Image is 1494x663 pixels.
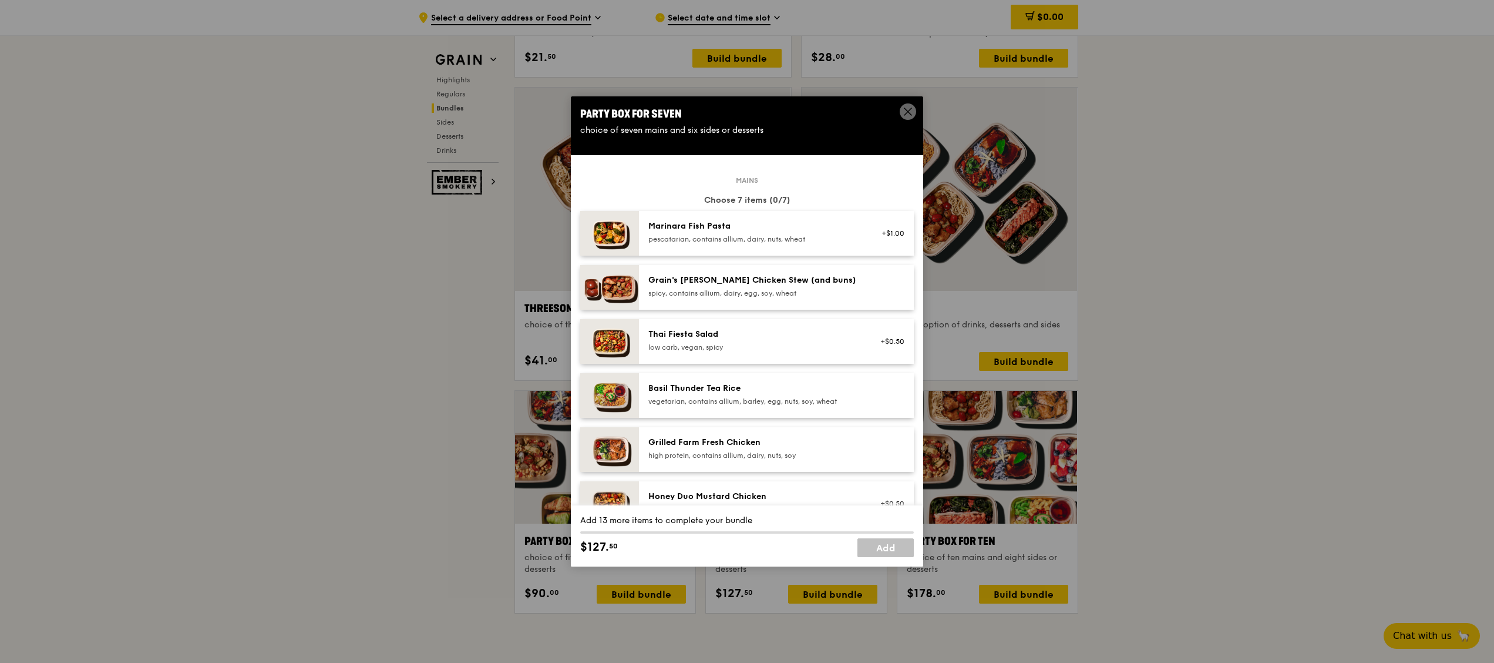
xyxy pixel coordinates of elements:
[857,538,914,557] a: Add
[648,235,859,244] div: pescatarian, contains allium, dairy, nuts, wheat
[648,383,859,394] div: Basil Thunder Tea Rice
[873,337,904,346] div: +$0.50
[648,451,859,460] div: high protein, contains allium, dairy, nuts, soy
[580,211,639,256] img: daily_normal_Marinara_Fish_Pasta__Horizontal_.jpg
[648,343,859,352] div: low carb, vegan, spicy
[648,274,859,286] div: Grain's [PERSON_NAME] Chicken Stew (and buns)
[580,427,639,472] img: daily_normal_HORZ-Grilled-Farm-Fresh-Chicken.jpg
[580,515,914,527] div: Add 13 more items to complete your bundle
[580,106,914,122] div: Party Box for Seven
[580,481,639,526] img: daily_normal_Honey_Duo_Mustard_Chicken__Horizontal_.jpg
[648,505,859,514] div: high protein, contains allium, soy, wheat
[648,437,859,448] div: Grilled Farm Fresh Chicken
[580,538,609,556] span: $127.
[731,176,763,185] span: Mains
[580,195,914,206] div: Choose 7 items (0/7)
[648,491,859,503] div: Honey Duo Mustard Chicken
[648,397,859,406] div: vegetarian, contains allium, barley, egg, nuts, soy, wheat
[580,125,914,136] div: choice of seven mains and six sides or desserts
[648,220,859,232] div: Marinara Fish Pasta
[580,373,639,418] img: daily_normal_HORZ-Basil-Thunder-Tea-Rice.jpg
[873,229,904,238] div: +$1.00
[648,289,859,298] div: spicy, contains allium, dairy, egg, soy, wheat
[648,329,859,340] div: Thai Fiesta Salad
[873,499,904,508] div: +$0.50
[609,541,618,551] span: 50
[580,319,639,364] img: daily_normal_Thai_Fiesta_Salad__Horizontal_.jpg
[580,265,639,310] img: daily_normal_Grains-Curry-Chicken-Stew-HORZ.jpg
